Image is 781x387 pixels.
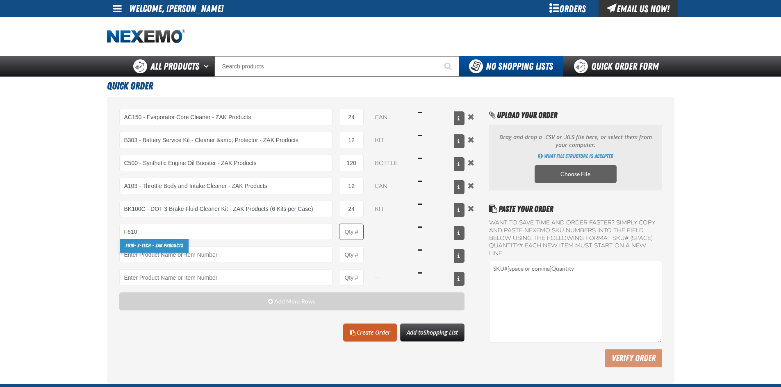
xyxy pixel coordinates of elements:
input: Product Quantity [339,132,364,148]
span: All Products [150,59,199,74]
label: Want to save time and order faster? Simply copy and paste NEXEMO SKU numbers into the field below... [489,219,662,258]
button: View All Prices [454,226,465,240]
button: View All Prices [454,111,465,125]
strong: F610 [125,242,134,249]
span: Quick Order [107,80,153,92]
a: Create Order [343,324,397,342]
button: Remove the current row [466,204,476,213]
button: Remove the current row [466,158,476,167]
select: Unit [370,109,411,125]
a: Home [107,29,185,44]
span: Add More Rows [274,298,315,305]
span: Shopping List [424,328,458,336]
a: F610- Z-Tech - ZAK Products [120,239,189,253]
p: Drag and drop a .CSV or .XLS file here, or select them from your computer. [497,134,653,149]
span: Add to [407,328,458,336]
input: Product [119,155,333,171]
button: View All Prices [454,272,465,286]
select: Unit [370,201,411,217]
button: View All Prices [454,203,465,217]
select: Unit [370,155,411,171]
button: You do not have available Shopping Lists. Open to Create a New List [459,56,563,77]
select: Unit [370,178,411,194]
input: Product Quantity [339,155,364,171]
input: Product [119,178,333,194]
input: Product Quantity [339,178,364,194]
input: Search [214,56,459,77]
a: Get Directions of how to import multiple products using an CSV, XLSX or ODS file. Opens a popup [538,152,613,160]
: Product [119,247,333,263]
input: Product [119,109,333,125]
button: View All Prices [454,180,465,194]
h2: Paste Your Order [489,203,662,215]
button: View All Prices [454,249,465,263]
button: Open All Products pages [201,56,214,77]
h2: Upload Your Order [489,109,662,121]
a: Quick Order Form [563,56,674,77]
span: No Shopping Lists [486,61,553,72]
button: Add More Rows [119,292,465,310]
button: View All Prices [454,157,465,171]
input: Product Quantity [339,224,364,240]
input: Product [119,132,333,148]
input: Product [119,224,333,240]
input: Product Quantity [339,201,364,217]
label: Choose CSV, XLSX or ODS file to import multiple products. Opens a popup [535,165,617,183]
input: Product [119,201,333,217]
button: Add toShopping List [400,324,465,342]
button: Remove the current row [466,135,476,144]
input: Product Quantity [339,109,364,125]
button: Start Searching [439,56,459,77]
button: View All Prices [454,134,465,148]
select: Unit [370,132,411,148]
img: Nexemo logo [107,29,185,44]
button: Remove the current row [466,181,476,190]
input: Product Quantity [339,269,364,286]
button: Remove the current row [466,112,476,121]
: Product [119,269,333,286]
input: Product Quantity [339,247,364,263]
